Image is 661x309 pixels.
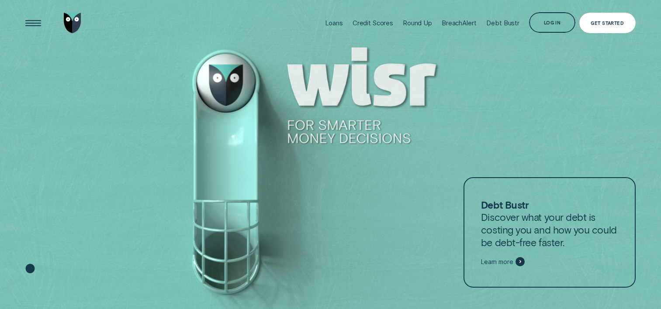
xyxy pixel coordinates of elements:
span: Learn more [481,258,513,266]
div: Get Started [591,21,624,25]
div: Round Up [403,19,432,27]
button: Log in [529,12,575,33]
div: Debt Bustr [486,19,519,27]
p: Discover what your debt is costing you and how you could be debt-free faster. [481,199,618,249]
div: Loans [325,19,343,27]
strong: Debt Bustr [481,199,529,211]
a: Get Started [579,13,636,34]
a: Debt BustrDiscover what your debt is costing you and how you could be debt-free faster.Learn more [464,177,635,288]
div: BreachAlert [442,19,477,27]
button: Open Menu [23,13,44,34]
div: Credit Scores [353,19,393,27]
img: Wisr [64,13,81,34]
